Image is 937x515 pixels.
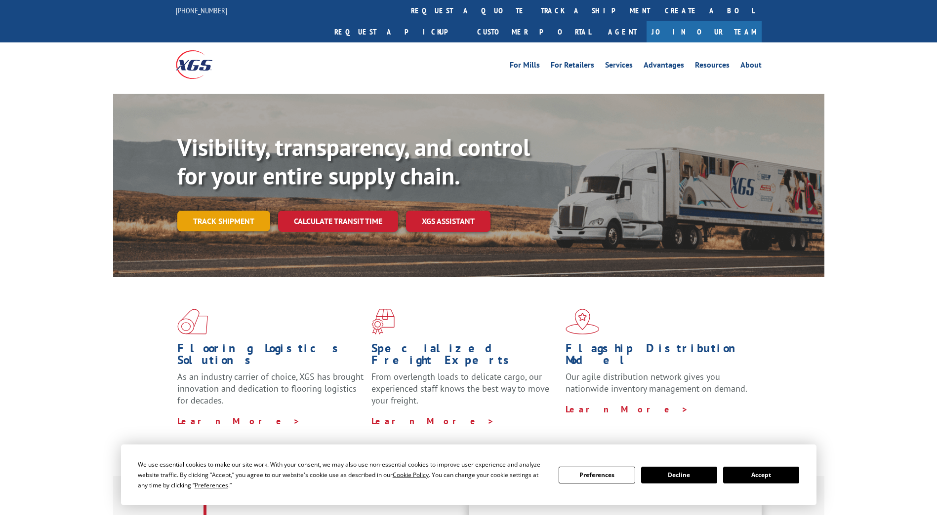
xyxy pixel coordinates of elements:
[566,342,752,371] h1: Flagship Distribution Model
[566,371,747,394] span: Our agile distribution network gives you nationwide inventory management on demand.
[177,342,364,371] h1: Flooring Logistics Solutions
[510,61,540,72] a: For Mills
[177,211,270,231] a: Track shipment
[177,132,530,191] b: Visibility, transparency, and control for your entire supply chain.
[177,309,208,334] img: xgs-icon-total-supply-chain-intelligence-red
[121,444,816,505] div: Cookie Consent Prompt
[371,371,558,415] p: From overlength loads to delicate cargo, our experienced staff knows the best way to move your fr...
[605,61,633,72] a: Services
[176,5,227,15] a: [PHONE_NUMBER]
[177,415,300,427] a: Learn More >
[470,21,598,42] a: Customer Portal
[647,21,762,42] a: Join Our Team
[371,342,558,371] h1: Specialized Freight Experts
[644,61,684,72] a: Advantages
[695,61,730,72] a: Resources
[723,467,799,483] button: Accept
[393,471,429,479] span: Cookie Policy
[371,309,395,334] img: xgs-icon-focused-on-flooring-red
[138,459,547,490] div: We use essential cookies to make our site work. With your consent, we may also use non-essential ...
[559,467,635,483] button: Preferences
[371,415,494,427] a: Learn More >
[177,371,364,406] span: As an industry carrier of choice, XGS has brought innovation and dedication to flooring logistics...
[327,21,470,42] a: Request a pickup
[566,309,600,334] img: xgs-icon-flagship-distribution-model-red
[195,481,228,489] span: Preferences
[406,211,490,232] a: XGS ASSISTANT
[278,211,398,232] a: Calculate transit time
[740,61,762,72] a: About
[566,404,689,415] a: Learn More >
[551,61,594,72] a: For Retailers
[641,467,717,483] button: Decline
[598,21,647,42] a: Agent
